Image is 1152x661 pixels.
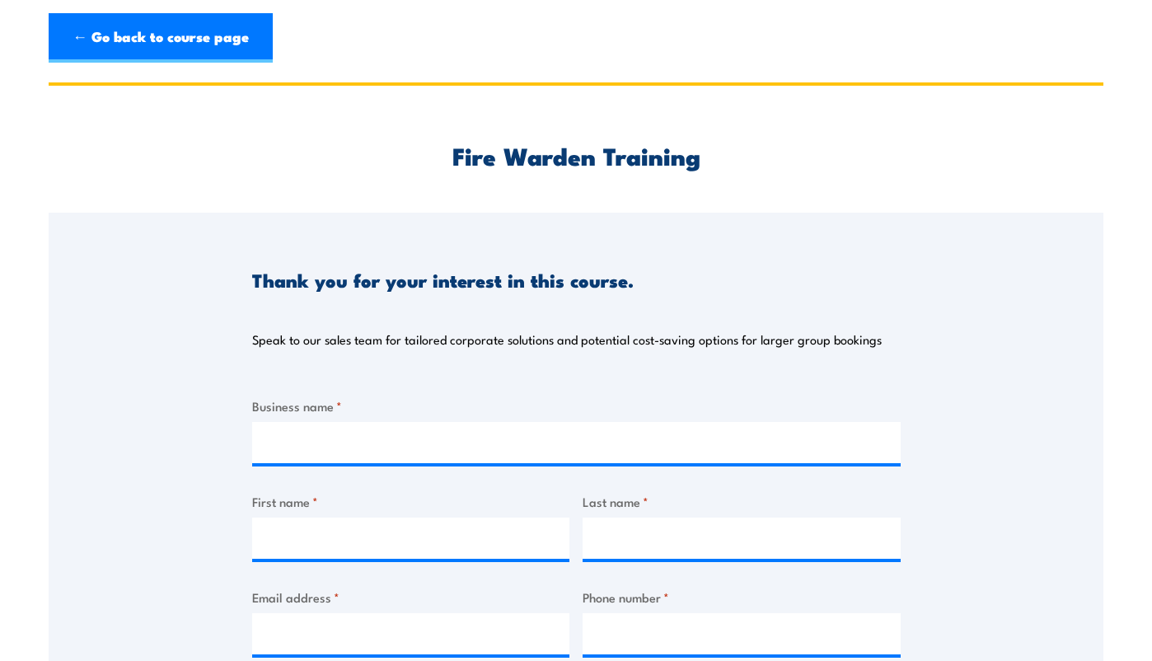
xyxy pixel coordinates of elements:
[252,331,882,348] p: Speak to our sales team for tailored corporate solutions and potential cost-saving options for la...
[49,13,273,63] a: ← Go back to course page
[252,396,901,415] label: Business name
[252,588,570,607] label: Email address
[252,492,570,511] label: First name
[252,270,634,289] h3: Thank you for your interest in this course.
[583,492,901,511] label: Last name
[583,588,901,607] label: Phone number
[252,144,901,166] h2: Fire Warden Training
